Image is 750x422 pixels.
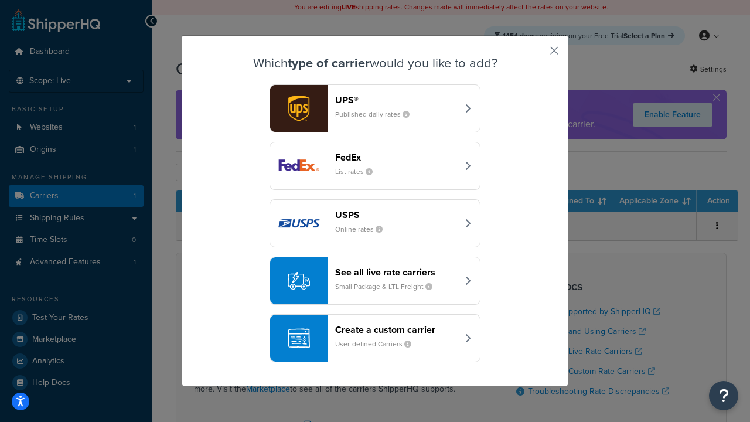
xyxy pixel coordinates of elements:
header: FedEx [335,152,458,163]
img: usps logo [270,200,328,247]
button: usps logoUSPSOnline rates [270,199,480,247]
img: icon-carrier-custom-c93b8a24.svg [288,327,310,349]
h3: Which would you like to add? [212,56,538,70]
button: ups logoUPS®Published daily rates [270,84,480,132]
strong: type of carrier [288,53,370,73]
small: Small Package & LTL Freight [335,281,442,292]
header: USPS [335,209,458,220]
button: See all live rate carriersSmall Package & LTL Freight [270,257,480,305]
small: List rates [335,166,382,177]
small: User-defined Carriers [335,339,421,349]
button: fedEx logoFedExList rates [270,142,480,190]
header: See all live rate carriers [335,267,458,278]
small: Online rates [335,224,392,234]
img: fedEx logo [270,142,328,189]
header: UPS® [335,94,458,105]
img: ups logo [270,85,328,132]
img: icon-carrier-liverate-becf4550.svg [288,270,310,292]
small: Published daily rates [335,109,419,120]
button: Open Resource Center [709,381,738,410]
header: Create a custom carrier [335,324,458,335]
button: Create a custom carrierUser-defined Carriers [270,314,480,362]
